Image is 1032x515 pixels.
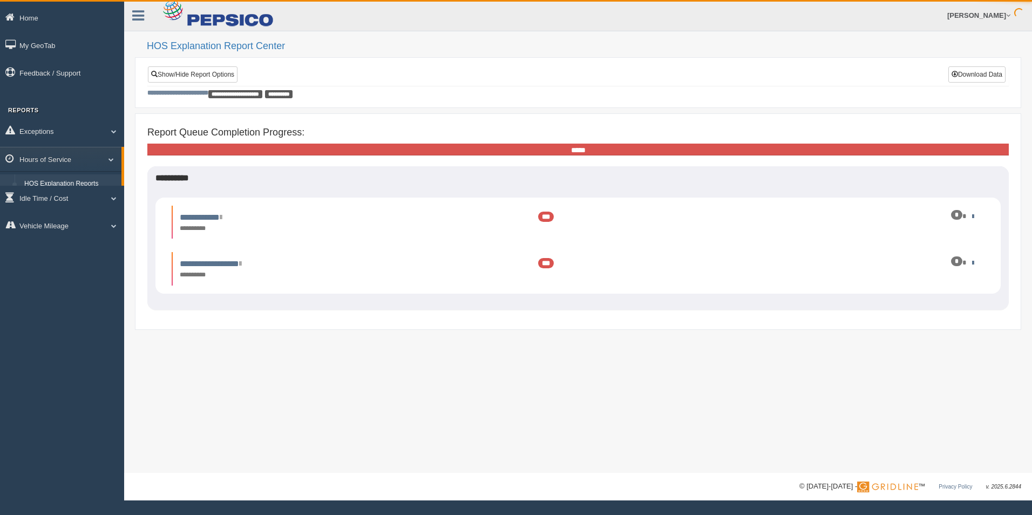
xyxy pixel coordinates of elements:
div: © [DATE]-[DATE] - ™ [799,481,1021,492]
h4: Report Queue Completion Progress: [147,127,1009,138]
span: v. 2025.6.2844 [986,484,1021,490]
li: Expand [172,252,985,285]
button: Download Data [948,66,1006,83]
h2: HOS Explanation Report Center [147,41,1021,52]
a: Show/Hide Report Options [148,66,237,83]
a: HOS Explanation Reports [19,174,121,194]
li: Expand [172,206,985,239]
a: Privacy Policy [939,484,972,490]
img: Gridline [857,482,918,492]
